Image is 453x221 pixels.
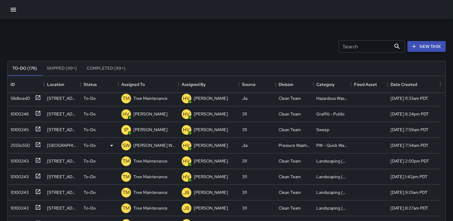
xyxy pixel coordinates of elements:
div: 8/19/2025, 8:24pm PDT [391,111,429,117]
p: HV [183,142,190,149]
p: TM [123,158,130,165]
div: 8/21/2025, 11:33am PDT [391,95,428,101]
div: 8/19/2025, 7:59am PDT [391,127,429,133]
div: Clean Team [279,174,301,180]
div: 311 [242,205,247,211]
p: [PERSON_NAME] [194,205,228,211]
p: Tree Maintenance [133,205,167,211]
div: Clean Team [279,205,301,211]
p: [PERSON_NAME] [194,111,228,117]
p: JB [183,205,190,212]
div: 8/15/2025, 1:42pm PDT [391,174,428,180]
div: Landscaping (DG & Weeds) [316,205,348,211]
div: 1232 Market Street [47,142,78,148]
div: Date Created [388,76,440,93]
div: 56dbced0 [8,93,30,101]
p: [PERSON_NAME] [194,158,228,164]
div: 101 6th Street [47,189,78,195]
p: HV [183,173,190,181]
div: 10100243 [8,171,29,180]
div: 531 Jessie Street [47,174,78,180]
div: 311 [242,189,247,195]
div: ID [11,76,15,93]
p: [PERSON_NAME] [133,127,167,133]
div: 981 Mission Street [47,111,78,117]
div: Source [239,76,276,93]
p: SW [123,142,130,149]
div: Assigned By [182,76,206,93]
div: Category [313,76,351,93]
div: Category [316,76,334,93]
button: Skipped (99+) [42,61,82,76]
p: [PERSON_NAME] [194,95,228,101]
div: 1360 Mission Street [47,205,78,211]
div: 311 [242,127,247,133]
p: To-Do [84,111,96,117]
div: 311 [242,158,247,164]
div: Sweep [316,127,329,133]
div: Division [276,76,313,93]
div: 10100243 [8,156,29,164]
p: [PERSON_NAME] [133,111,167,117]
div: Clean Team [279,158,301,164]
div: Fixed Asset [351,76,388,93]
div: Hazardous Waste [316,95,348,101]
button: Completed (99+) [82,61,130,76]
p: Tree Maintenance [133,158,167,164]
div: Landscaping (DG & Weeds) [316,158,348,164]
div: Status [84,76,97,93]
div: Jia [242,142,247,148]
p: HV [183,158,190,165]
div: Clean Team [279,189,301,195]
p: Tree Maintenance [133,189,167,195]
div: 8/15/2025, 2:00pm PDT [391,158,429,164]
div: Graffiti - Public [316,111,345,117]
p: [PERSON_NAME] [194,174,228,180]
div: 932 Mission Street [47,95,78,101]
div: 311 [242,111,247,117]
div: Jia [242,95,247,101]
p: TM [123,173,130,181]
p: HV [123,111,130,118]
button: To-Do (176) [8,61,42,76]
p: To-Do [84,142,96,148]
div: Location [44,76,81,93]
div: 10100246 [8,109,29,117]
div: 10100245 [8,124,29,133]
p: To-Do [84,174,96,180]
button: New Task [407,41,446,52]
p: TM [123,205,130,212]
div: Date Created [391,76,417,93]
div: Status [81,76,118,93]
div: 8/17/2025, 7:54am PDT [391,142,429,148]
div: Clean Team [279,95,301,101]
p: To-Do [84,95,96,101]
div: Clean Team [279,111,301,117]
div: 8/14/2025, 8:27am PDT [391,205,428,211]
p: Tree Maintenance [133,174,167,180]
p: HV [183,95,190,102]
div: Assigned To [118,76,179,93]
p: Tree Maintenance [133,95,167,101]
p: JB [183,189,190,196]
p: HV [183,126,190,134]
div: 1099 Mission Street [47,127,78,133]
div: Clean Team [279,127,301,133]
div: 2555c550 [8,140,30,148]
div: Assigned To [121,76,145,93]
div: 448 Tehama Street [47,158,78,164]
p: HV [183,111,190,118]
p: To-Do [84,205,96,211]
p: [PERSON_NAME] [194,189,228,195]
div: Landscaping (DG & Weeds) [316,174,348,180]
div: 10100243 [8,203,29,211]
p: IP [124,126,128,134]
div: Landscaping (DG & Weeds) [316,189,348,195]
div: Pressure Washing [279,142,310,148]
div: 10100243 [8,187,29,195]
p: TM [123,189,130,196]
div: Source [242,76,256,93]
p: To-Do [84,127,96,133]
div: Fixed Asset [354,76,377,93]
p: To-Do [84,158,96,164]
